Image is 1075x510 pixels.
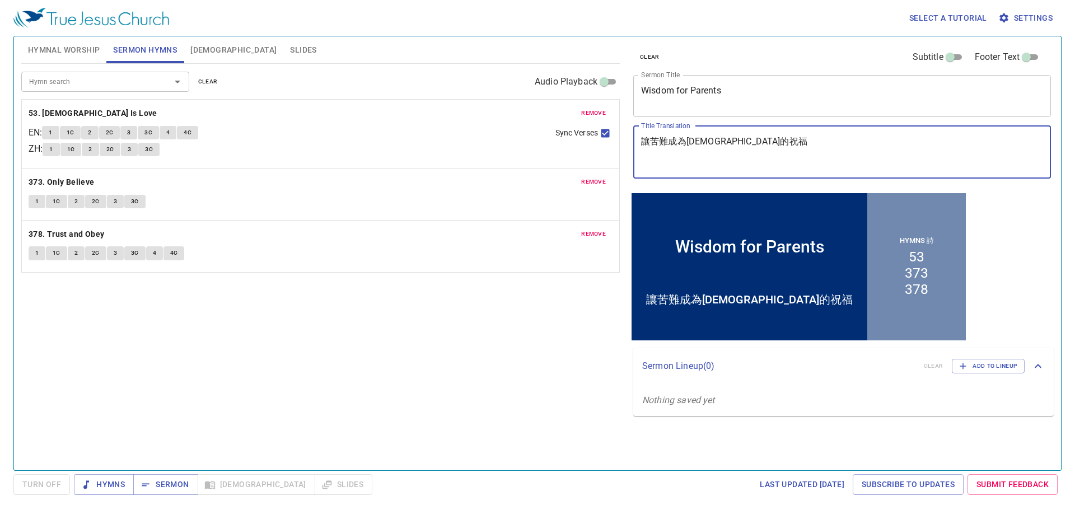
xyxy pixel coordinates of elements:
[862,478,955,492] span: Subscribe to Updates
[88,128,91,138] span: 2
[170,248,178,258] span: 4C
[581,177,606,187] span: remove
[133,474,198,495] button: Sermon
[49,144,53,155] span: 1
[53,196,60,207] span: 1C
[106,144,114,155] span: 2C
[755,474,849,495] a: Last updated [DATE]
[198,77,218,87] span: clear
[29,106,159,120] button: 53. [DEMOGRAPHIC_DATA] Is Love
[191,75,225,88] button: clear
[106,128,114,138] span: 2C
[100,143,121,156] button: 2C
[127,128,130,138] span: 3
[42,126,59,139] button: 1
[633,50,666,64] button: clear
[68,195,85,208] button: 2
[83,478,125,492] span: Hymns
[968,474,1058,495] a: Submit Feedback
[555,127,598,139] span: Sync Verses
[85,195,106,208] button: 2C
[952,359,1025,373] button: Add to Lineup
[46,246,67,260] button: 1C
[166,128,170,138] span: 4
[760,478,844,492] span: Last updated [DATE]
[29,227,106,241] button: 378. Trust and Obey
[581,229,606,239] span: remove
[184,128,191,138] span: 4C
[131,248,139,258] span: 3C
[81,126,98,139] button: 2
[67,144,75,155] span: 1C
[959,361,1017,371] span: Add to Lineup
[107,246,124,260] button: 3
[642,395,715,405] i: Nothing saved yet
[581,108,606,118] span: remove
[142,478,189,492] span: Sermon
[905,8,992,29] button: Select a tutorial
[60,143,82,156] button: 1C
[138,126,159,139] button: 3C
[74,248,78,258] span: 2
[124,195,146,208] button: 3C
[290,43,316,57] span: Slides
[574,175,613,189] button: remove
[190,43,277,57] span: [DEMOGRAPHIC_DATA]
[145,144,153,155] span: 3C
[29,227,105,241] b: 378. Trust and Obey
[170,74,185,90] button: Open
[633,348,1054,385] div: Sermon Lineup(0)clearAdd to Lineup
[114,248,117,258] span: 3
[85,246,106,260] button: 2C
[629,190,969,343] iframe: from-child
[574,227,613,241] button: remove
[92,196,100,207] span: 2C
[641,136,1043,168] textarea: 讓苦難成為[DEMOGRAPHIC_DATA]的祝福
[53,248,60,258] span: 1C
[29,175,95,189] b: 373. Only Believe
[128,144,131,155] span: 3
[535,75,597,88] span: Audio Playback
[641,85,1043,106] textarea: Wisdom for Parents
[29,142,43,156] p: ZH :
[976,478,1049,492] span: Submit Feedback
[82,143,99,156] button: 2
[163,246,185,260] button: 4C
[35,196,39,207] span: 1
[35,248,39,258] span: 1
[29,195,45,208] button: 1
[975,50,1020,64] span: Footer Text
[131,196,139,207] span: 3C
[124,246,146,260] button: 3C
[13,8,169,28] img: True Jesus Church
[996,8,1057,29] button: Settings
[913,50,943,64] span: Subtitle
[642,359,915,373] p: Sermon Lineup ( 0 )
[153,248,156,258] span: 4
[88,144,92,155] span: 2
[107,195,124,208] button: 3
[29,175,96,189] button: 373. Only Believe
[46,195,67,208] button: 1C
[909,11,987,25] span: Select a tutorial
[29,246,45,260] button: 1
[144,128,152,138] span: 3C
[146,246,163,260] button: 4
[68,246,85,260] button: 2
[114,196,117,207] span: 3
[28,43,100,57] span: Hymnal Worship
[60,126,81,139] button: 1C
[99,126,120,139] button: 2C
[853,474,964,495] a: Subscribe to Updates
[177,126,198,139] button: 4C
[138,143,160,156] button: 3C
[113,43,177,57] span: Sermon Hymns
[29,106,157,120] b: 53. [DEMOGRAPHIC_DATA] Is Love
[43,143,59,156] button: 1
[74,474,134,495] button: Hymns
